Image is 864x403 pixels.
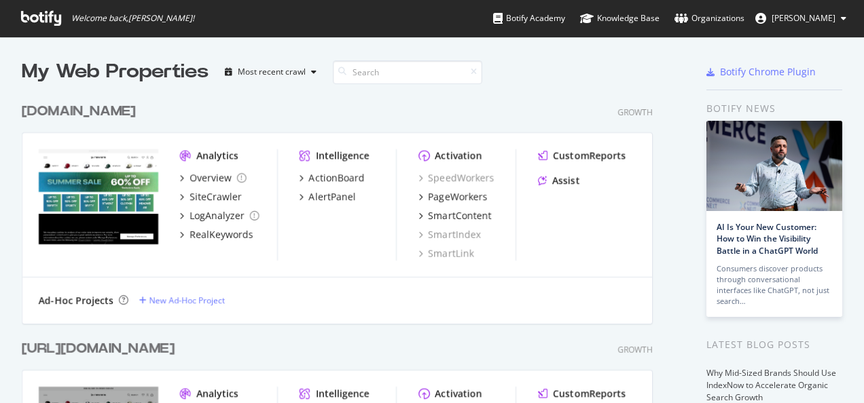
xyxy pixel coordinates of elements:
div: Botify news [706,101,842,116]
a: Botify Chrome Plugin [706,65,816,79]
a: AlertPanel [300,190,356,204]
div: Botify Academy [493,12,565,25]
a: AI Is Your New Customer: How to Win the Visibility Battle in a ChatGPT World [717,221,818,256]
div: Most recent crawl [238,68,306,76]
div: Assist [552,174,579,187]
div: Botify Chrome Plugin [720,65,816,79]
div: Ad-Hoc Projects [39,294,113,307]
div: Growth [617,344,653,356]
a: SpeedWorkers [418,171,494,185]
div: Intelligence [316,149,370,163]
div: PageWorkers [428,190,487,204]
a: PageWorkers [418,190,487,204]
div: Activation [435,149,482,163]
div: New Ad-Hoc Project [149,294,225,306]
div: Consumers discover products through conversational interfaces like ChatGPT, not just search… [717,263,832,307]
a: SiteCrawler [180,190,242,204]
a: [URL][DOMAIN_NAME] [22,339,180,359]
a: SmartLink [418,247,473,261]
button: Most recent crawl [219,61,322,83]
a: New Ad-Hoc Project [139,294,225,306]
div: Analytics [196,387,238,400]
div: [DOMAIN_NAME] [22,102,136,121]
div: AlertPanel [309,190,356,204]
span: Welcome back, [PERSON_NAME] ! [71,13,194,24]
div: ActionBoard [309,171,365,185]
div: Latest Blog Posts [706,337,842,352]
div: SiteCrawler [190,190,242,204]
div: RealKeywords [190,228,253,242]
div: CustomReports [553,149,626,163]
a: Assist [538,174,579,187]
div: Growth [617,107,653,118]
div: LogAnalyzer [190,209,245,223]
div: Overview [190,171,232,185]
img: AI Is Your New Customer: How to Win the Visibility Battle in a ChatGPT World [706,121,842,211]
div: [URL][DOMAIN_NAME] [22,339,175,359]
div: Organizations [674,12,744,25]
span: Gaeun Choi [772,12,835,24]
input: Search [333,60,482,84]
a: SmartContent [418,209,491,223]
a: CustomReports [538,387,626,400]
div: My Web Properties [22,58,209,85]
a: CustomReports [538,149,626,163]
a: ActionBoard [300,171,365,185]
a: Why Mid-Sized Brands Should Use IndexNow to Accelerate Organic Search Growth [706,367,836,403]
a: [DOMAIN_NAME] [22,102,141,121]
a: Overview [180,171,247,185]
a: LogAnalyzer [180,209,259,223]
div: SmartContent [428,209,491,223]
img: www.neweracap.co.uk [39,149,158,245]
a: RealKeywords [180,228,253,242]
a: SmartIndex [418,228,480,242]
div: Activation [435,387,482,400]
div: Knowledge Base [580,12,660,25]
div: Intelligence [316,387,370,400]
div: CustomReports [553,387,626,400]
div: Analytics [196,149,238,163]
button: [PERSON_NAME] [744,7,857,29]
